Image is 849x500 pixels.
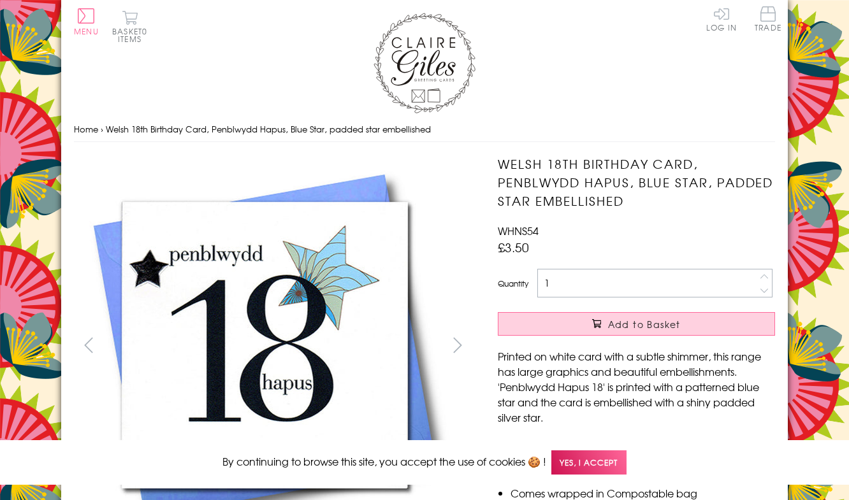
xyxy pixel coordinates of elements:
button: next [444,331,472,359]
a: Log In [706,6,737,31]
nav: breadcrumbs [74,117,775,143]
span: WHNS54 [498,223,539,238]
span: Yes, I accept [551,450,627,475]
span: £3.50 [498,238,529,256]
span: Welsh 18th Birthday Card, Penblwydd Hapus, Blue Star, padded star embellished [106,123,431,135]
a: Trade [755,6,781,34]
button: prev [74,331,103,359]
h1: Welsh 18th Birthday Card, Penblwydd Hapus, Blue Star, padded star embellished [498,155,775,210]
span: 0 items [118,25,147,45]
button: Basket0 items [112,10,147,43]
span: Trade [755,6,781,31]
span: Menu [74,25,99,37]
span: › [101,123,103,135]
label: Quantity [498,278,528,289]
img: Claire Giles Greetings Cards [374,13,475,113]
a: Home [74,123,98,135]
p: Printed on white card with a subtle shimmer, this range has large graphics and beautiful embellis... [498,348,775,425]
button: Add to Basket [498,312,775,336]
span: Add to Basket [608,318,681,331]
button: Menu [74,8,99,35]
